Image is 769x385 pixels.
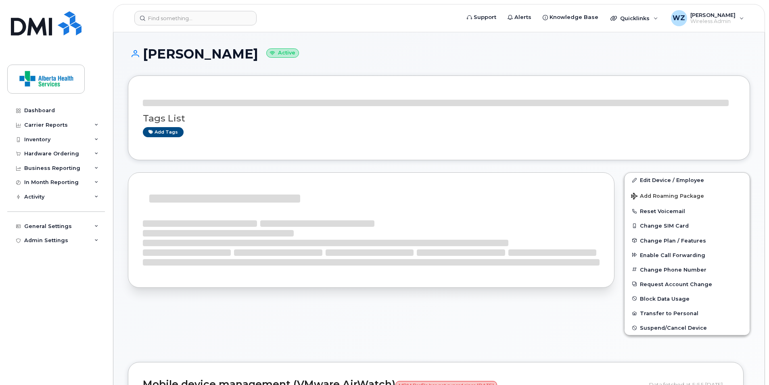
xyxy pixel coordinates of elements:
button: Add Roaming Package [625,187,750,204]
small: Active [266,48,299,58]
h3: Tags List [143,113,735,123]
a: Add tags [143,127,184,137]
span: Enable Call Forwarding [640,252,705,258]
button: Change SIM Card [625,218,750,233]
button: Transfer to Personal [625,306,750,320]
a: Edit Device / Employee [625,173,750,187]
button: Change Plan / Features [625,233,750,248]
span: Add Roaming Package [631,193,704,201]
button: Reset Voicemail [625,204,750,218]
button: Block Data Usage [625,291,750,306]
button: Request Account Change [625,277,750,291]
h1: [PERSON_NAME] [128,47,750,61]
button: Suspend/Cancel Device [625,320,750,335]
span: Change Plan / Features [640,237,706,243]
button: Enable Call Forwarding [625,248,750,262]
span: Suspend/Cancel Device [640,325,707,331]
button: Change Phone Number [625,262,750,277]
